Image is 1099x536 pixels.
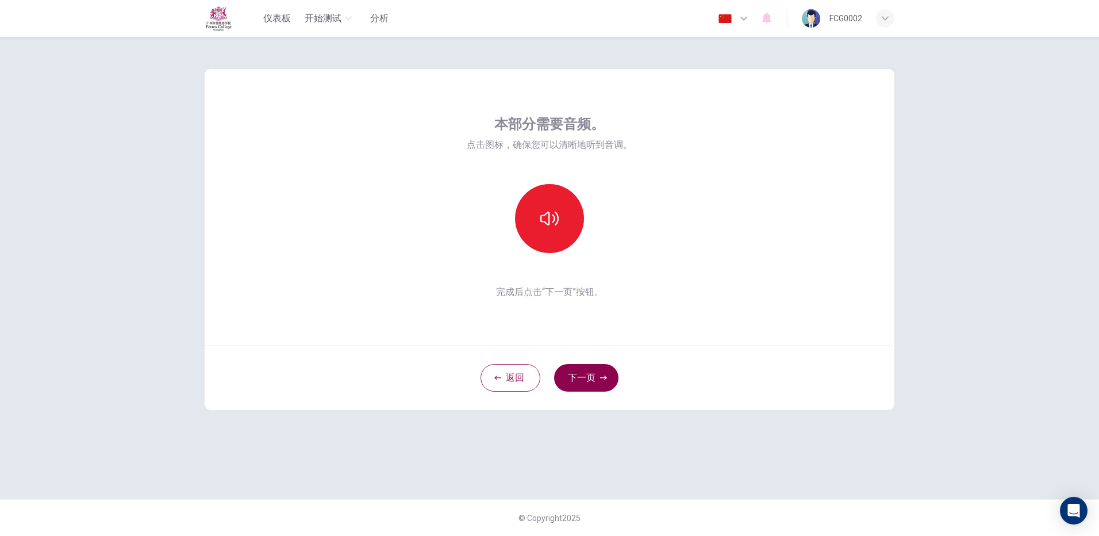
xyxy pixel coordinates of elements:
a: Fettes logo [205,6,259,31]
span: 点击图标，确保您可以清晰地听到音调。 [467,138,632,152]
img: Profile picture [802,9,820,28]
button: 返回 [481,364,540,392]
button: 开始测试 [300,8,356,29]
span: © Copyright 2025 [518,514,581,523]
span: 本部分需要音频。 [494,115,605,133]
span: 分析 [370,12,389,25]
button: 下一页 [554,364,618,392]
img: Fettes logo [205,6,232,31]
span: 仪表板 [263,12,291,25]
button: 仪表板 [259,8,295,29]
div: Open Intercom Messenger [1060,497,1088,524]
span: 完成后点击“下一页”按钮。 [467,285,632,299]
div: FCG0002 [829,12,862,25]
img: zh [718,14,732,23]
button: 分析 [361,8,398,29]
span: 开始测试 [305,12,341,25]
